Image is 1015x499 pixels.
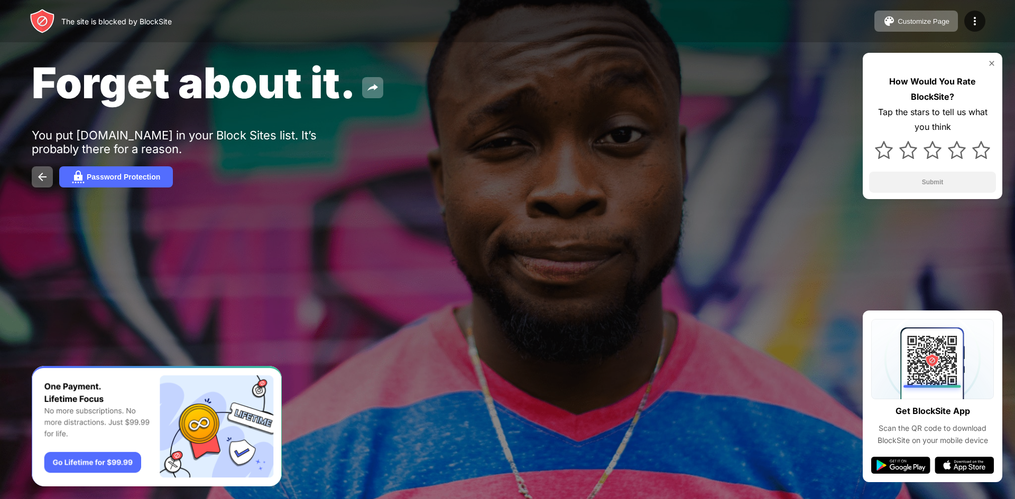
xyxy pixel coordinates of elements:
[883,15,896,27] img: pallet.svg
[36,171,49,183] img: back.svg
[874,11,958,32] button: Customize Page
[32,366,282,487] iframe: Banner
[871,319,994,399] img: qrcode.svg
[875,141,893,159] img: star.svg
[924,141,942,159] img: star.svg
[898,17,949,25] div: Customize Page
[948,141,966,159] img: star.svg
[968,15,981,27] img: menu-icon.svg
[871,457,930,474] img: google-play.svg
[32,57,356,108] span: Forget about it.
[61,17,172,26] div: The site is blocked by BlockSite
[869,105,996,135] div: Tap the stars to tell us what you think
[896,403,970,419] div: Get BlockSite App
[935,457,994,474] img: app-store.svg
[72,171,85,183] img: password.svg
[899,141,917,159] img: star.svg
[59,166,173,187] button: Password Protection
[869,74,996,105] div: How Would You Rate BlockSite?
[366,81,379,94] img: share.svg
[871,422,994,446] div: Scan the QR code to download BlockSite on your mobile device
[869,172,996,193] button: Submit
[87,173,160,181] div: Password Protection
[32,128,358,156] div: You put [DOMAIN_NAME] in your Block Sites list. It’s probably there for a reason.
[988,59,996,68] img: rate-us-close.svg
[30,8,55,34] img: header-logo.svg
[972,141,990,159] img: star.svg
